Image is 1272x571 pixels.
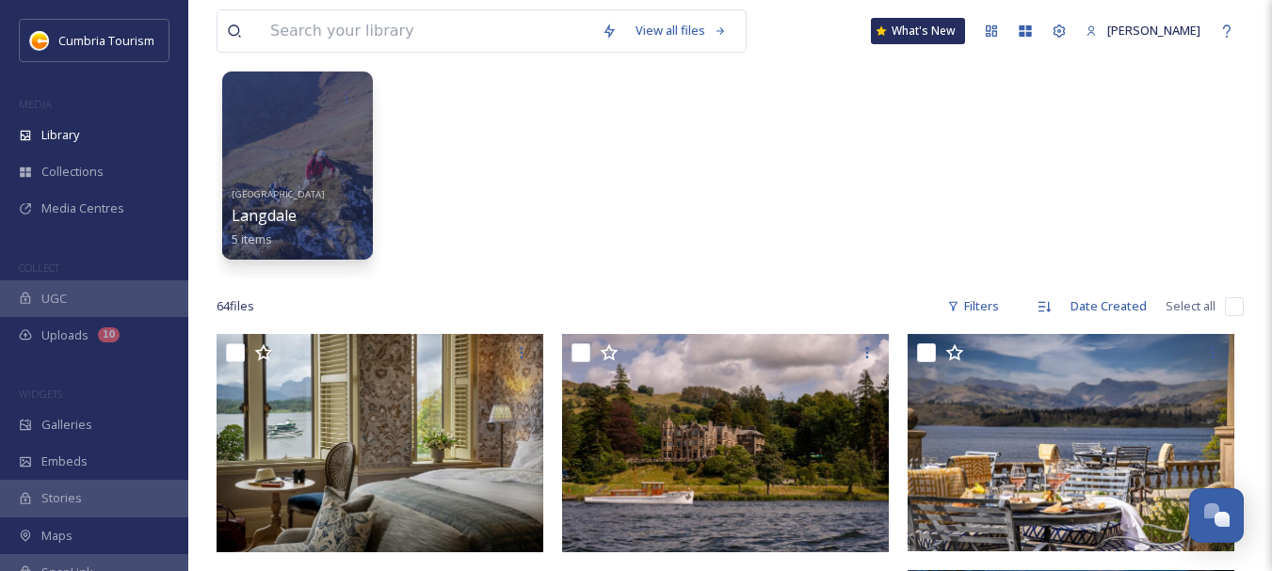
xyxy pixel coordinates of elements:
[938,288,1008,325] div: Filters
[41,163,104,181] span: Collections
[19,97,52,111] span: MEDIA
[232,205,297,226] span: Langdale
[41,326,89,344] span: Uploads
[626,12,736,49] a: View all files
[41,489,82,507] span: Stories
[1061,288,1156,325] div: Date Created
[217,297,254,315] span: 64 file s
[261,10,592,52] input: Search your library
[1166,297,1216,315] span: Select all
[41,199,124,217] span: Media Centres
[1107,22,1200,39] span: [PERSON_NAME]
[41,527,72,545] span: Maps
[41,290,67,308] span: UGC
[217,334,543,551] img: Langdale Chase Windermere Panoramic (17).jpg
[19,261,59,275] span: COLLECT
[871,18,965,44] a: What's New
[58,32,154,49] span: Cumbria Tourism
[562,334,889,551] img: Langdale Chase ext_1752227722.173968_relax@langdalechase.co.uk-Albatros 3.jpg
[232,183,325,247] a: [GEOGRAPHIC_DATA]Langdale5 items
[1189,488,1244,543] button: Open Chat
[908,334,1234,551] img: Langdale Chase ext_1752227721.816178_relax@langdalechase.co.uk-Langdale Terrace 7.jpg
[98,327,120,342] div: 10
[232,188,325,200] span: [GEOGRAPHIC_DATA]
[19,387,62,401] span: WIDGETS
[41,416,92,434] span: Galleries
[232,230,272,247] span: 5 items
[1076,12,1210,49] a: [PERSON_NAME]
[30,31,49,50] img: images.jpg
[41,452,88,470] span: Embeds
[41,126,79,144] span: Library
